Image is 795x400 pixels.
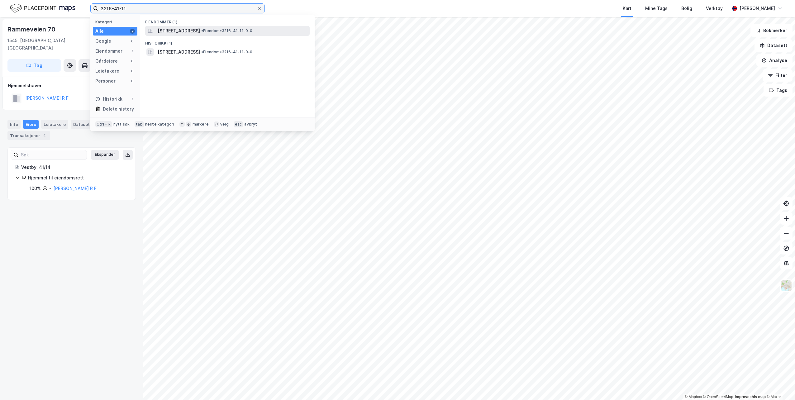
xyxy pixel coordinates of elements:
span: Eiendom • 3216-41-11-0-0 [201,28,253,33]
div: 1 [130,49,135,54]
div: Google [95,37,111,45]
div: Personer [95,77,116,85]
input: Søk på adresse, matrikkel, gårdeiere, leietakere eller personer [98,4,257,13]
div: Vestby, 41/14 [21,164,128,171]
div: Kategori [95,20,137,24]
div: 100% [30,185,41,192]
div: velg [220,122,229,127]
div: Historikk [95,95,122,103]
div: Transaksjoner [7,131,50,140]
button: Filter [763,69,793,82]
div: Bolig [681,5,692,12]
span: • [201,50,203,54]
div: 1 [130,97,135,102]
div: Leietakere [95,67,119,75]
input: Søk [18,150,87,160]
div: Eiendommer (1) [140,15,315,26]
span: • [201,28,203,33]
button: Analyse [756,54,793,67]
div: Kart [623,5,631,12]
div: Historikk (1) [140,36,315,47]
div: 0 [130,69,135,74]
div: Hjemmel til eiendomsrett [28,174,128,182]
button: Tag [7,59,61,72]
div: 4 [41,132,48,139]
div: esc [234,121,243,127]
div: Rammeveien 70 [7,24,56,34]
div: Delete history [103,105,134,113]
div: neste kategori [145,122,174,127]
div: Gårdeiere [95,57,118,65]
span: Eiendom • 3216-41-11-0-0 [201,50,253,55]
button: Tags [764,84,793,97]
div: Datasett [71,120,94,129]
img: Z [780,280,792,292]
div: 0 [130,59,135,64]
div: nytt søk [113,122,130,127]
div: markere [193,122,209,127]
div: - [49,185,51,192]
span: [STREET_ADDRESS] [158,48,200,56]
div: 1545, [GEOGRAPHIC_DATA], [GEOGRAPHIC_DATA] [7,37,108,52]
button: Bokmerker [750,24,793,37]
iframe: Chat Widget [764,370,795,400]
button: Datasett [755,39,793,52]
a: Improve this map [735,395,766,399]
img: logo.f888ab2527a4732fd821a326f86c7f29.svg [10,3,75,14]
a: Mapbox [685,395,702,399]
div: 0 [130,79,135,83]
div: Leietakere [41,120,68,129]
div: Ctrl + k [95,121,112,127]
span: [STREET_ADDRESS] [158,27,200,35]
div: tab [135,121,144,127]
div: 2 [130,29,135,34]
div: Info [7,120,21,129]
div: Eiendommer [95,47,122,55]
div: 0 [130,39,135,44]
div: Verktøy [706,5,723,12]
div: Alle [95,27,104,35]
div: [PERSON_NAME] [740,5,775,12]
div: Hjemmelshaver [8,82,136,89]
a: OpenStreetMap [703,395,733,399]
div: Eiere [23,120,39,129]
div: avbryt [244,122,257,127]
div: Mine Tags [645,5,668,12]
a: [PERSON_NAME] R F [53,186,97,191]
button: Ekspander [91,150,119,160]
